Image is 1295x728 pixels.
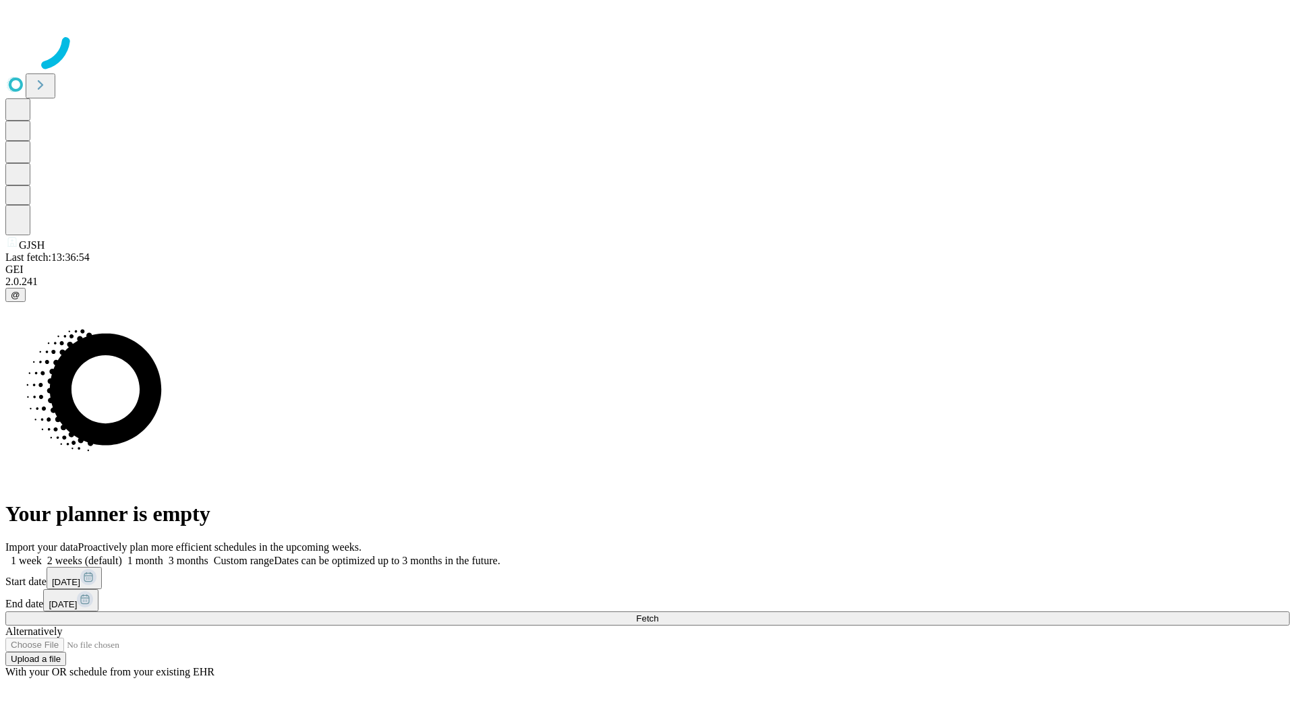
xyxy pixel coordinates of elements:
[5,251,90,263] span: Last fetch: 13:36:54
[5,589,1290,611] div: End date
[5,264,1290,276] div: GEI
[5,502,1290,526] h1: Your planner is empty
[5,626,62,637] span: Alternatively
[19,239,45,251] span: GJSH
[78,541,362,553] span: Proactively plan more efficient schedules in the upcoming weeks.
[5,652,66,666] button: Upload a file
[169,555,208,566] span: 3 months
[214,555,274,566] span: Custom range
[5,611,1290,626] button: Fetch
[127,555,163,566] span: 1 month
[47,555,122,566] span: 2 weeks (default)
[5,541,78,553] span: Import your data
[274,555,500,566] span: Dates can be optimized up to 3 months in the future.
[11,290,20,300] span: @
[52,577,80,587] span: [DATE]
[5,276,1290,288] div: 2.0.241
[43,589,98,611] button: [DATE]
[49,599,77,609] span: [DATE]
[5,666,214,677] span: With your OR schedule from your existing EHR
[11,555,42,566] span: 1 week
[5,288,26,302] button: @
[5,567,1290,589] div: Start date
[47,567,102,589] button: [DATE]
[636,613,658,624] span: Fetch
